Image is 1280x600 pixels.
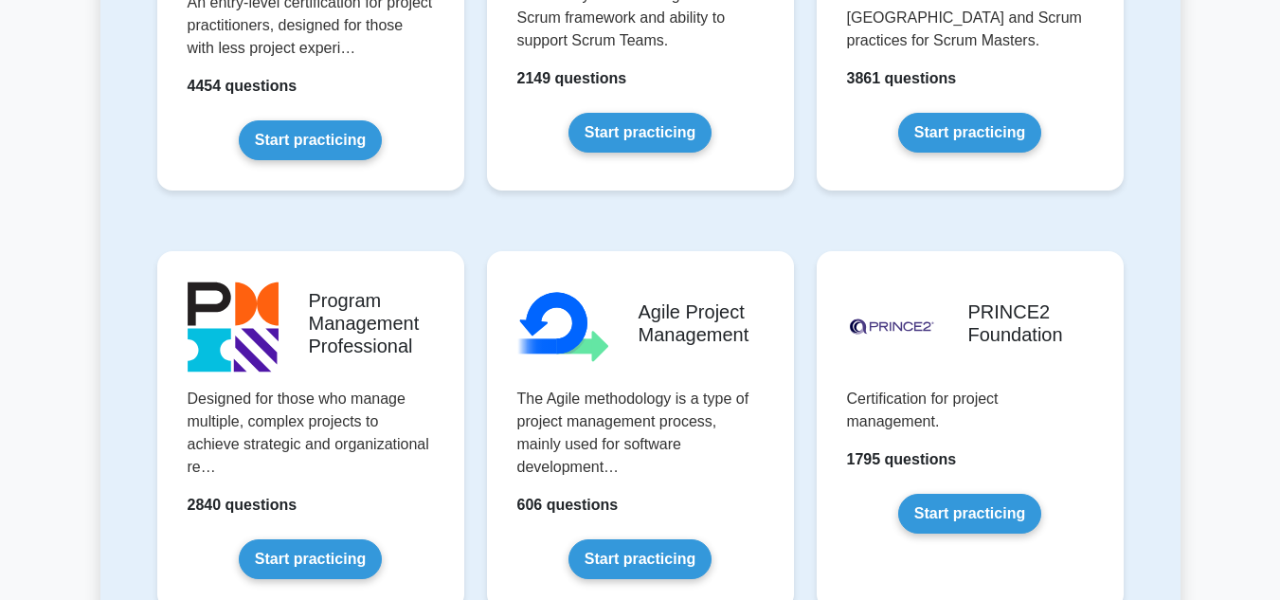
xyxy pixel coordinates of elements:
a: Start practicing [239,120,382,160]
a: Start practicing [568,539,712,579]
a: Start practicing [898,113,1041,153]
a: Start practicing [898,494,1041,534]
a: Start practicing [568,113,712,153]
a: Start practicing [239,539,382,579]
